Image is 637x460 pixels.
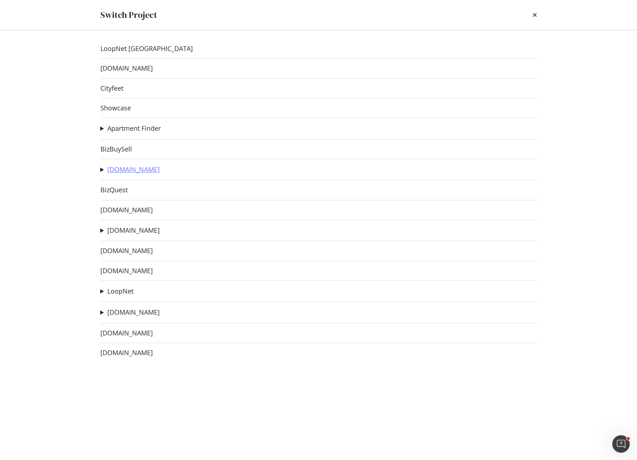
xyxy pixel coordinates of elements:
[533,9,537,21] div: times
[100,267,153,275] a: [DOMAIN_NAME]
[100,64,153,72] a: [DOMAIN_NAME]
[100,145,132,153] a: BizBuySell
[100,308,160,317] summary: [DOMAIN_NAME]
[100,104,131,112] a: Showcase
[612,435,630,453] iframe: Intercom live chat
[100,45,193,52] a: LoopNet [GEOGRAPHIC_DATA]
[100,349,153,357] a: [DOMAIN_NAME]
[107,308,160,316] a: [DOMAIN_NAME]
[100,206,153,214] a: [DOMAIN_NAME]
[100,9,157,21] div: Switch Project
[100,329,153,337] a: [DOMAIN_NAME]
[107,227,160,234] a: [DOMAIN_NAME]
[100,84,123,92] a: Cityfeet
[107,166,160,173] a: [DOMAIN_NAME]
[100,165,160,174] summary: [DOMAIN_NAME]
[100,124,161,133] summary: Apartment Finder
[107,125,161,132] a: Apartment Finder
[100,226,160,235] summary: [DOMAIN_NAME]
[100,247,153,255] a: [DOMAIN_NAME]
[100,186,128,194] a: BizQuest
[100,287,134,296] summary: LoopNet
[107,287,134,295] a: LoopNet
